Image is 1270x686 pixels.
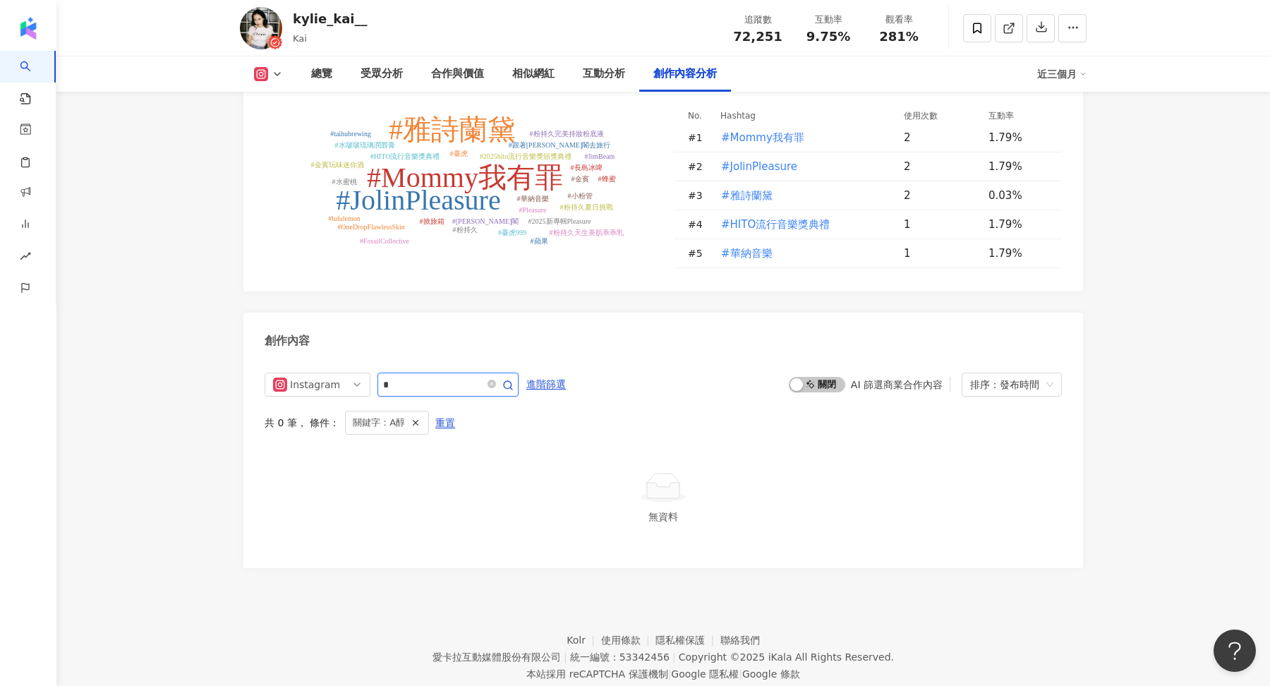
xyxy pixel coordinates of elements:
div: 近三個月 [1037,63,1087,85]
th: 使用次數 [893,108,977,124]
div: 創作內容 [265,333,310,349]
a: 聯絡我們 [720,634,760,646]
div: 1.79% [988,246,1048,261]
tspan: #粉持久天生美肌乖乖乳 [550,229,624,236]
div: # 5 [688,246,709,261]
a: Kolr [567,634,600,646]
tspan: #Mommy我有罪 [367,162,563,193]
div: Copyright © 2025 All Rights Reserved. [679,651,894,663]
td: 1.79% [977,124,1062,152]
td: 1.79% [977,152,1062,181]
a: Google 隱私權 [671,668,739,680]
tspan: #臺虎999 [498,229,526,236]
div: kylie_kai__ [293,10,368,28]
span: 281% [879,30,919,44]
div: 1 [904,246,977,261]
tspan: #[PERSON_NAME]閣 [452,217,519,225]
tspan: #華納音樂 [517,195,549,203]
div: 共 0 筆 ， 條件： [265,411,1062,435]
tspan: #粉持久 [453,226,478,234]
div: 愛卡拉互動媒體股份有限公司 [433,651,561,663]
div: 創作內容分析 [653,66,717,83]
td: 1.79% [977,210,1062,239]
a: 使用條款 [601,634,656,646]
tspan: #taihubrewing [330,130,371,138]
div: 合作與價值 [431,66,484,83]
button: #JolinPleasure [720,152,798,181]
div: 2 [904,159,977,174]
tspan: #雅詩蘭黛 [389,114,516,145]
span: #華納音樂 [721,246,773,261]
tspan: #粉持久夏日挑戰 [560,203,613,211]
a: Google 條款 [742,668,800,680]
tspan: #蜂蜜 [598,175,616,183]
tspan: #蘋果 [531,237,548,245]
tspan: #JimBeam [585,152,615,160]
div: 互動分析 [583,66,625,83]
tspan: #長島冰啤 [571,164,603,171]
a: 隱私權保護 [655,634,720,646]
tspan: #臺虎 [450,150,468,157]
div: 排序：發布時間 [970,373,1041,396]
div: 追蹤數 [731,13,785,27]
div: 無資料 [270,509,1056,524]
div: 觀看率 [872,13,926,27]
td: 0.03% [977,181,1062,210]
div: 2 [904,130,977,145]
div: # 3 [688,188,709,203]
div: 1.79% [988,217,1048,232]
tspan: #金賓 [571,175,589,183]
img: KOL Avatar [240,7,282,49]
span: | [564,651,567,663]
td: #HITO流行音樂獎典禮 [709,210,893,239]
tspan: #金賓玩味迷你酒 [311,161,364,169]
span: 關鍵字：A醇 [353,415,405,431]
div: 統一編號：53342456 [570,651,670,663]
button: #HITO流行音樂獎典禮 [720,210,830,239]
tspan: #Pleasure [519,206,547,214]
div: 1.79% [988,159,1048,174]
button: 重置 [435,411,456,434]
span: #Mommy我有罪 [721,130,804,145]
div: AI 篩選商業合作內容 [851,379,943,390]
tspan: #水蜜桃 [332,178,357,186]
div: 受眾分析 [361,66,403,83]
div: # 2 [688,159,709,174]
th: Hashtag [709,108,893,124]
span: #JolinPleasure [721,159,797,174]
tspan: #掀旅箱 [420,217,445,225]
span: close-circle [488,378,496,392]
div: 1.79% [988,130,1048,145]
tspan: #跟著[PERSON_NAME]閣去旅行 [509,141,610,149]
div: # 4 [688,217,709,232]
span: 9.75% [806,30,850,44]
div: 2 [904,188,977,203]
div: # 1 [688,130,709,145]
div: Instagram [290,373,336,396]
tspan: #小粉管 [568,192,593,200]
span: | [739,668,742,680]
td: 1.79% [977,239,1062,268]
div: 互動率 [802,13,855,27]
div: 1 [904,217,977,232]
tspan: #HITO流行音樂獎典禮 [370,152,440,160]
div: 0.03% [988,188,1048,203]
div: 總覽 [311,66,332,83]
span: 進階篩選 [526,373,566,396]
span: 72,251 [733,29,782,44]
span: #HITO流行音樂獎典禮 [721,217,830,232]
button: #華納音樂 [720,239,773,267]
button: #Mommy我有罪 [720,124,805,152]
span: 重置 [435,412,455,435]
td: #Mommy我有罪 [709,124,893,152]
tspan: #JolinPleasure [336,184,500,216]
tspan: #FossilCollective [360,237,410,245]
a: iKala [768,651,792,663]
img: logo icon [17,17,40,40]
th: 互動率 [977,108,1062,124]
tspan: #水啵啵琉璃潤唇膏 [335,141,395,149]
tspan: #lululemon [328,215,361,222]
iframe: Help Scout Beacon - Open [1214,630,1256,672]
button: #雅詩蘭黛 [720,181,773,210]
span: rise [20,242,31,274]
